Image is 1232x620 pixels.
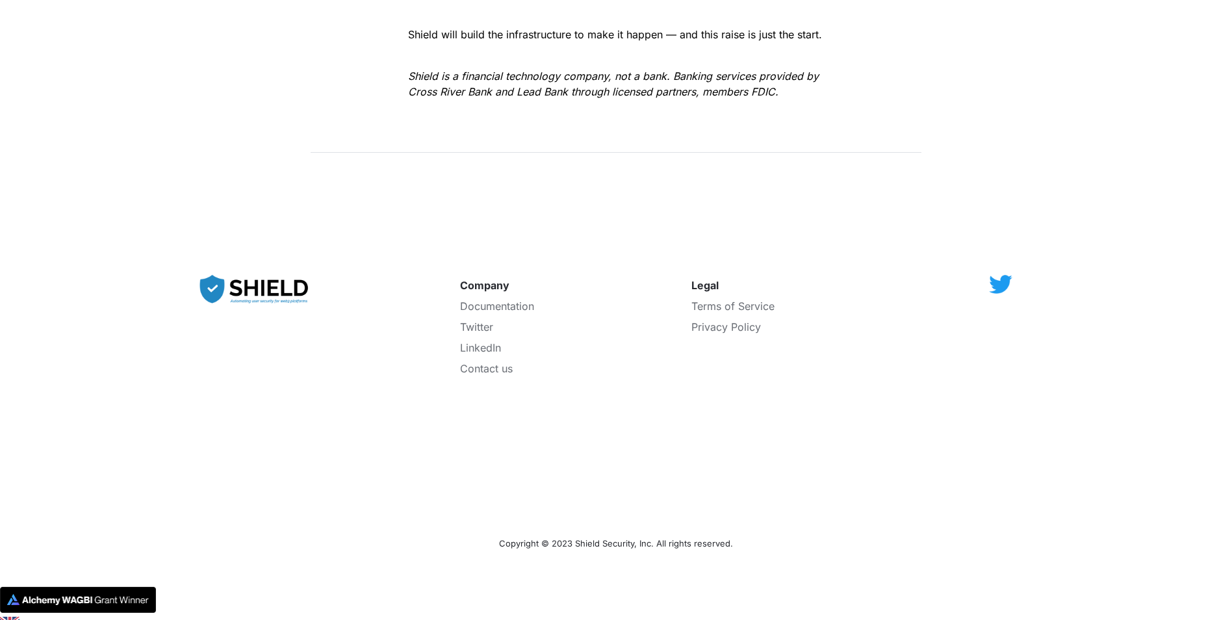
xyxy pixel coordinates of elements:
a: Twitter [460,320,493,333]
a: Contact us [460,362,513,375]
a: Terms of Service [691,300,775,313]
em: Shield is a financial technology company, not a bank. Banking services provided by Cross River Ba... [408,70,822,98]
a: Documentation [460,300,534,313]
strong: Legal [691,279,719,292]
a: LinkedIn [460,341,501,354]
a: Privacy Policy [691,320,761,333]
strong: Company [460,279,509,292]
span: Shield will build the infrastructure to make it happen — and this raise is just the start. [408,28,822,41]
span: See More Posts [376,166,499,187]
span: Copyright © 2023 Shield Security, Inc. All rights reserved. [499,538,733,549]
